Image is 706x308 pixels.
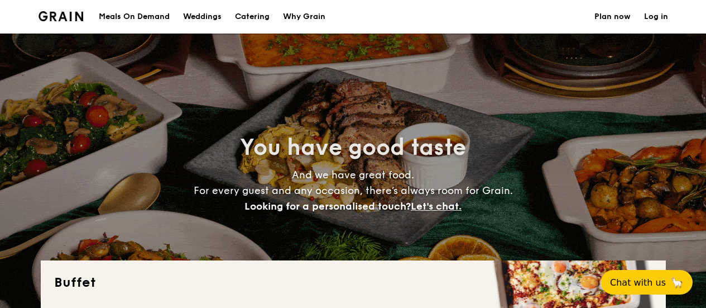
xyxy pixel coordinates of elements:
[610,277,666,288] span: Chat with us
[411,200,462,212] span: Let's chat.
[601,270,693,295] button: Chat with us🦙
[39,11,84,21] img: Grain
[54,274,652,292] h2: Buffet
[670,276,684,289] span: 🦙
[39,11,84,21] a: Logotype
